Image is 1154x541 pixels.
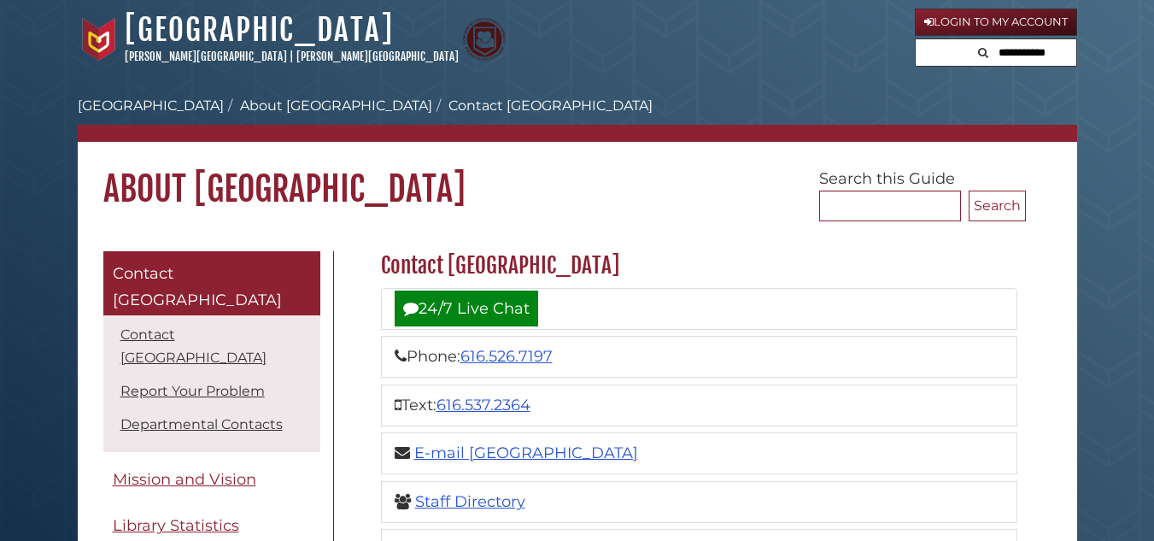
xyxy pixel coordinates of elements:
img: Calvin University [78,18,120,61]
span: Contact [GEOGRAPHIC_DATA] [113,264,282,310]
a: Contact [GEOGRAPHIC_DATA] [120,326,267,366]
li: Contact [GEOGRAPHIC_DATA] [432,96,653,116]
a: 616.526.7197 [460,347,553,366]
span: Mission and Vision [113,470,256,489]
a: 616.537.2364 [436,396,530,415]
a: Staff Directory [415,492,525,511]
button: Search [973,39,993,62]
a: 24/7 Live Chat [395,291,538,326]
li: Text: [381,385,1017,426]
li: Phone: [381,336,1017,378]
nav: breadcrumb [78,96,1077,142]
h1: About [GEOGRAPHIC_DATA] [78,142,1077,210]
img: Calvin Theological Seminary [463,18,506,61]
span: Library Statistics [113,516,239,535]
a: E-mail [GEOGRAPHIC_DATA] [414,444,638,462]
h2: Contact [GEOGRAPHIC_DATA] [372,252,1026,279]
a: Report Your Problem [120,383,265,399]
a: [PERSON_NAME][GEOGRAPHIC_DATA] [296,50,459,63]
a: Login to My Account [915,9,1077,36]
a: [PERSON_NAME][GEOGRAPHIC_DATA] [125,50,287,63]
a: Departmental Contacts [120,416,283,432]
a: About [GEOGRAPHIC_DATA] [240,97,432,114]
button: Search [969,191,1026,221]
a: [GEOGRAPHIC_DATA] [78,97,224,114]
a: [GEOGRAPHIC_DATA] [125,11,394,49]
i: Search [978,47,988,58]
a: Contact [GEOGRAPHIC_DATA] [103,251,320,315]
span: | [290,50,294,63]
a: Mission and Vision [103,461,320,499]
